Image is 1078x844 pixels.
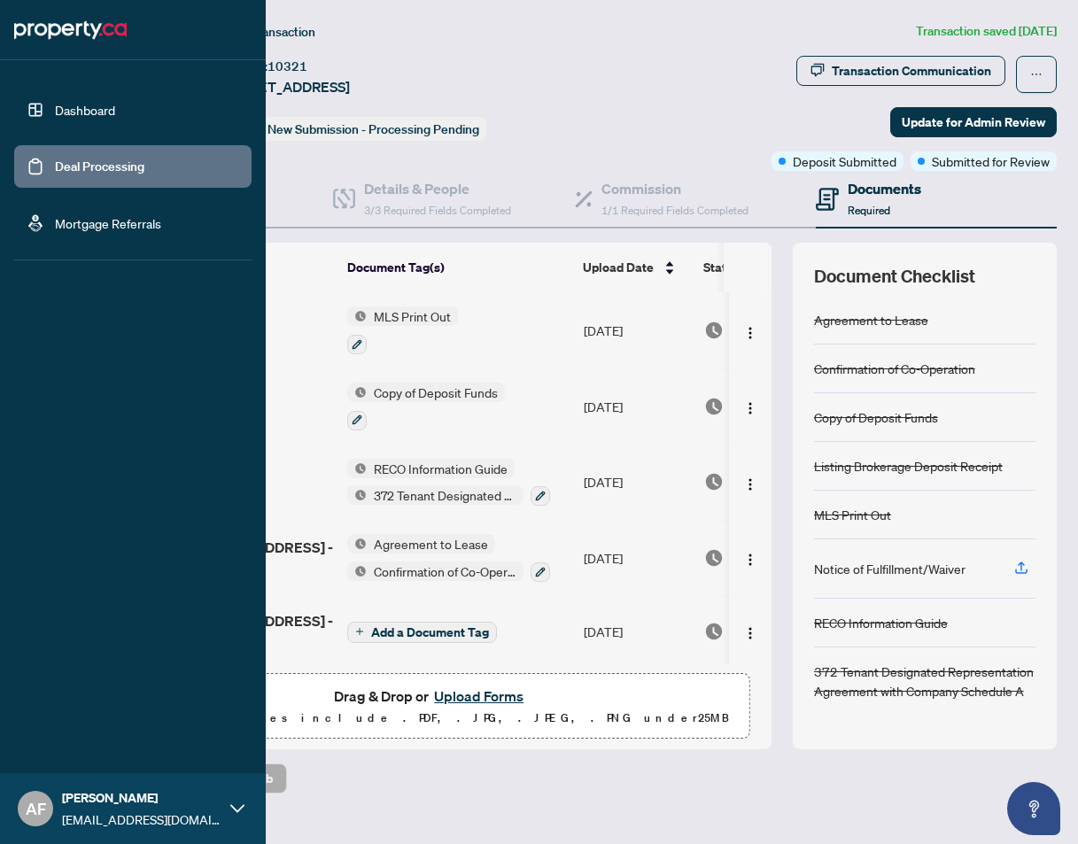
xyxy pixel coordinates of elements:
button: Status IconRECO Information GuideStatus Icon372 Tenant Designated Representation Agreement with C... [347,459,550,507]
span: AF [26,796,46,821]
button: Upload Forms [429,685,529,708]
td: [DATE] [577,445,697,521]
button: Status IconAgreement to LeaseStatus IconConfirmation of Co-Operation [347,534,550,582]
a: Mortgage Referrals [55,215,161,231]
button: Logo [736,468,764,496]
div: Agreement to Lease [814,310,928,329]
td: [DATE] [577,596,697,667]
span: ellipsis [1030,68,1043,81]
img: Status Icon [347,485,367,505]
button: Transaction Communication [796,56,1005,86]
a: Deal Processing [55,159,144,174]
span: Add a Document Tag [371,626,489,639]
span: Update for Admin Review [902,108,1045,136]
span: Drag & Drop or [334,685,529,708]
div: Notice of Fulfillment/Waiver [814,559,966,578]
span: View Transaction [221,24,315,40]
span: Submitted for Review [932,151,1050,171]
img: Logo [743,553,757,567]
img: Document Status [704,622,724,641]
span: [STREET_ADDRESS] [220,76,350,97]
button: Logo [736,617,764,646]
a: Dashboard [55,102,115,118]
span: New Submission - Processing Pending [268,121,479,137]
th: Document Tag(s) [340,243,576,292]
span: Upload Date [583,258,654,277]
span: [EMAIL_ADDRESS][DOMAIN_NAME] [62,809,221,829]
button: Add a Document Tag [347,622,497,643]
th: Upload Date [576,243,696,292]
div: 372 Tenant Designated Representation Agreement with Company Schedule A [814,662,1035,701]
button: Logo [736,544,764,572]
img: Document Status [704,472,724,492]
span: Drag & Drop orUpload FormsSupported files include .PDF, .JPG, .JPEG, .PNG under25MB [114,674,749,739]
img: Status Icon [347,459,367,478]
p: Supported files include .PDF, .JPG, .JPEG, .PNG under 25 MB [125,708,739,729]
img: Document Status [704,548,724,568]
img: Logo [743,326,757,340]
button: Logo [736,392,764,421]
button: Logo [736,316,764,345]
span: Deposit Submitted [793,151,896,171]
td: [DATE] [577,292,697,368]
span: Copy of Deposit Funds [367,383,505,402]
div: MLS Print Out [814,505,891,524]
span: Agreement to Lease [367,534,495,554]
article: Transaction saved [DATE] [916,21,1057,42]
span: RECO Information Guide [367,459,515,478]
button: Add a Document Tag [347,620,497,643]
div: Copy of Deposit Funds [814,407,938,427]
div: Listing Brokerage Deposit Receipt [814,456,1003,476]
h4: Details & People [364,178,511,199]
button: Status IconMLS Print Out [347,306,458,354]
div: Confirmation of Co-Operation [814,359,975,378]
img: Logo [743,401,757,415]
img: Status Icon [347,561,367,581]
span: Confirmation of Co-Operation [367,561,523,581]
h4: Documents [848,178,921,199]
th: Status [696,243,847,292]
div: RECO Information Guide [814,613,948,632]
h4: Commission [601,178,748,199]
button: Status IconCopy of Deposit Funds [347,383,505,430]
span: Status [703,258,740,277]
img: Document Status [704,321,724,340]
img: Status Icon [347,534,367,554]
button: Update for Admin Review [890,107,1057,137]
img: Logo [743,477,757,492]
div: Transaction Communication [832,57,991,85]
img: logo [14,16,127,44]
span: 1/1 Required Fields Completed [601,204,748,217]
span: 3/3 Required Fields Completed [364,204,511,217]
td: [DATE] [577,520,697,596]
img: Document Status [704,397,724,416]
div: Status: [220,117,486,141]
span: 372 Tenant Designated Representation Agreement with Company Schedule A [367,485,523,505]
span: plus [355,627,364,636]
td: [DATE] [577,368,697,445]
img: Status Icon [347,306,367,326]
button: Open asap [1007,782,1060,835]
span: 10321 [268,58,307,74]
img: Logo [743,626,757,640]
span: Required [848,204,890,217]
span: [PERSON_NAME] [62,788,221,808]
img: Status Icon [347,383,367,402]
span: Document Checklist [814,264,975,289]
span: MLS Print Out [367,306,458,326]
